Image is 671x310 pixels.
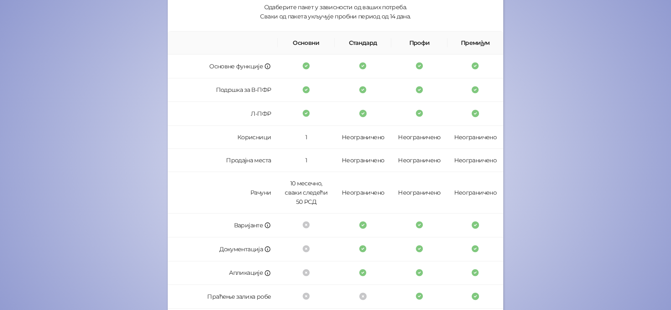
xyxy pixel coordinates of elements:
[168,78,278,102] td: Подршка за В-ПФР
[335,31,392,55] th: Стандард
[391,149,447,172] td: Неограничено
[391,126,447,149] td: Неограничено
[278,31,335,55] th: Основни
[391,31,447,55] th: Профи
[447,149,503,172] td: Неограничено
[168,102,278,126] td: Л-ПФР
[335,126,392,149] td: Неограничено
[168,214,278,237] td: Варијанте
[168,285,278,309] td: Праћење залиха робе
[278,149,335,172] td: 1
[447,126,503,149] td: Неограничено
[278,126,335,149] td: 1
[168,237,278,261] td: Документација
[278,172,335,214] td: 10 месечно, сваки следећи 50 РСД
[168,172,278,214] td: Рачуни
[391,172,447,214] td: Неограничено
[447,31,503,55] th: Премијум
[178,3,493,21] div: Одаберите пакет у зависности од ваших потреба. Сваки од пакета укључује пробни период од 14 дана.
[168,149,278,172] td: Продајна места
[447,172,503,214] td: Неограничено
[168,126,278,149] td: Корисници
[168,55,278,78] td: Основне функције
[335,172,392,214] td: Неограничено
[335,149,392,172] td: Неограничено
[168,261,278,285] td: Апликације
